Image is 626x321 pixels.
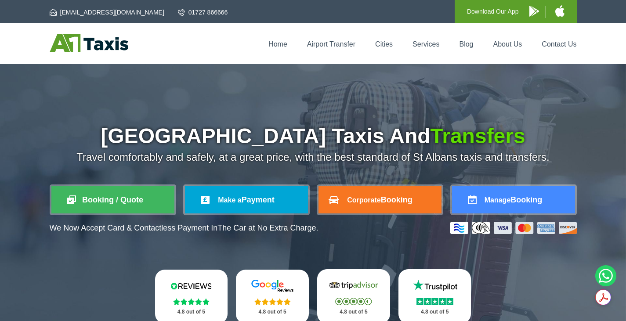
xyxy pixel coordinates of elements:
[413,40,439,48] a: Services
[218,196,241,204] span: Make a
[50,126,577,147] h1: [GEOGRAPHIC_DATA] Taxis And
[409,279,461,292] img: Trustpilot
[50,8,164,17] a: [EMAIL_ADDRESS][DOMAIN_NAME]
[529,6,539,17] img: A1 Taxis Android App
[178,8,228,17] a: 01727 866666
[51,186,174,213] a: Booking / Quote
[542,40,576,48] a: Contact Us
[50,151,577,163] p: Travel comfortably and safely, at a great price, with the best standard of St Albans taxis and tr...
[254,298,291,305] img: Stars
[431,124,525,148] span: Transfers
[318,186,441,213] a: CorporateBooking
[555,5,564,17] img: A1 Taxis iPhone App
[246,279,299,292] img: Google
[50,224,318,233] p: We Now Accept Card & Contactless Payment In
[450,222,577,234] img: Credit And Debit Cards
[246,307,299,317] p: 4.8 out of 5
[173,298,210,305] img: Stars
[307,40,355,48] a: Airport Transfer
[217,224,318,232] span: The Car at No Extra Charge.
[485,196,511,204] span: Manage
[459,40,473,48] a: Blog
[347,196,380,204] span: Corporate
[493,40,522,48] a: About Us
[165,307,218,317] p: 4.8 out of 5
[165,279,217,292] img: Reviews.io
[327,307,380,317] p: 4.8 out of 5
[375,40,393,48] a: Cities
[335,298,372,305] img: Stars
[50,34,128,52] img: A1 Taxis St Albans LTD
[416,298,453,305] img: Stars
[467,6,519,17] p: Download Our App
[452,186,575,213] a: ManageBooking
[327,279,380,292] img: Tripadvisor
[185,186,308,213] a: Make aPayment
[268,40,287,48] a: Home
[408,307,462,317] p: 4.8 out of 5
